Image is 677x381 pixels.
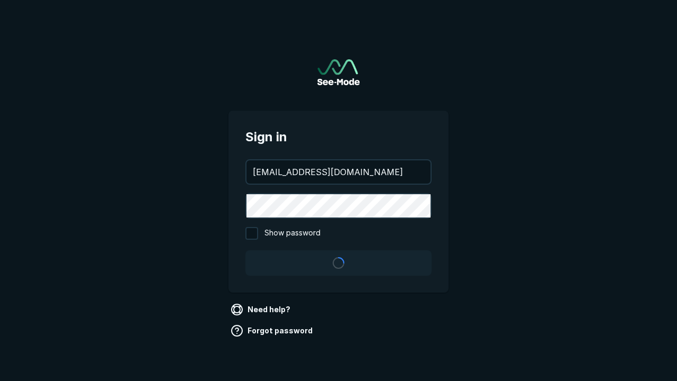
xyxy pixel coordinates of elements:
a: Need help? [228,301,295,318]
input: your@email.com [246,160,431,184]
span: Sign in [245,128,432,147]
span: Show password [264,227,321,240]
a: Forgot password [228,322,317,339]
img: See-Mode Logo [317,59,360,85]
a: Go to sign in [317,59,360,85]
